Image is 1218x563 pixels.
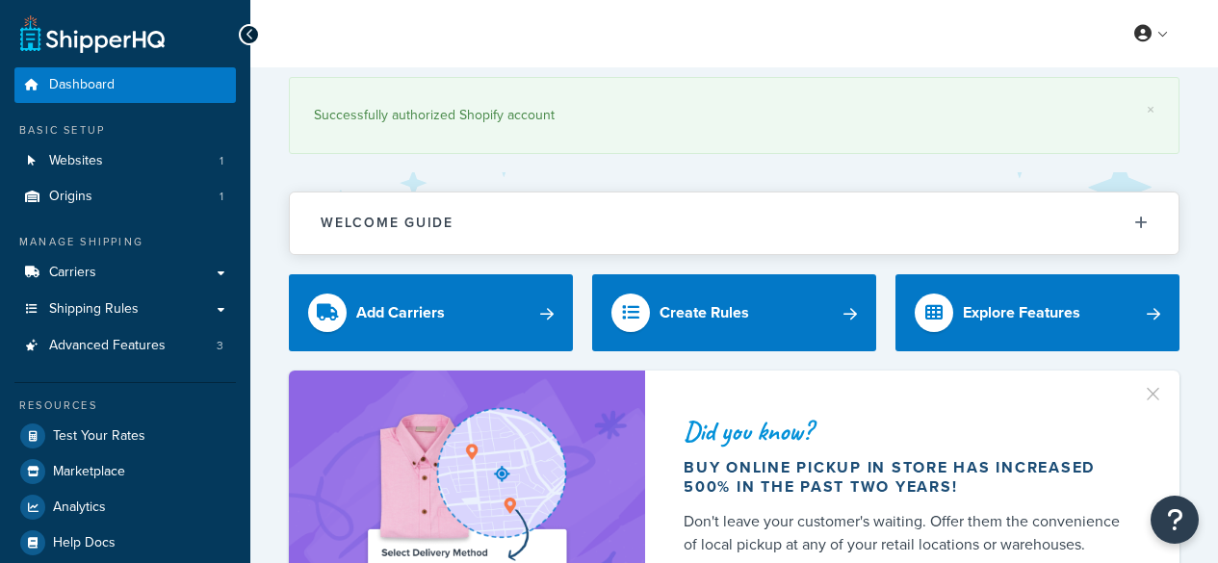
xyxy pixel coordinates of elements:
span: Help Docs [53,535,116,551]
span: Marketplace [53,464,125,480]
div: Manage Shipping [14,234,236,250]
div: Buy online pickup in store has increased 500% in the past two years! [684,458,1133,497]
a: Dashboard [14,67,236,103]
span: Test Your Rates [53,428,145,445]
span: Websites [49,153,103,169]
div: Resources [14,397,236,414]
a: Marketplace [14,454,236,489]
a: Explore Features [895,274,1179,351]
a: Create Rules [592,274,876,351]
div: Successfully authorized Shopify account [314,102,1154,129]
div: Did you know? [684,418,1133,445]
span: Carriers [49,265,96,281]
a: Websites1 [14,143,236,179]
span: 3 [217,338,223,354]
a: Shipping Rules [14,292,236,327]
span: 1 [220,153,223,169]
div: Basic Setup [14,122,236,139]
span: Shipping Rules [49,301,139,318]
a: Test Your Rates [14,419,236,453]
a: × [1147,102,1154,117]
li: Websites [14,143,236,179]
li: Origins [14,179,236,215]
a: Carriers [14,255,236,291]
a: Add Carriers [289,274,573,351]
a: Advanced Features3 [14,328,236,364]
div: Create Rules [660,299,749,326]
div: Explore Features [963,299,1080,326]
li: Advanced Features [14,328,236,364]
span: Origins [49,189,92,205]
span: Analytics [53,499,106,516]
div: Don't leave your customer's waiting. Offer them the convenience of local pickup at any of your re... [684,510,1133,556]
span: 1 [220,189,223,205]
button: Welcome Guide [290,192,1179,253]
h2: Welcome Guide [321,216,454,230]
a: Help Docs [14,525,236,560]
span: Dashboard [49,77,115,93]
div: Add Carriers [356,299,445,326]
span: Advanced Features [49,338,166,354]
button: Open Resource Center [1151,496,1199,544]
a: Origins1 [14,179,236,215]
a: Analytics [14,490,236,525]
